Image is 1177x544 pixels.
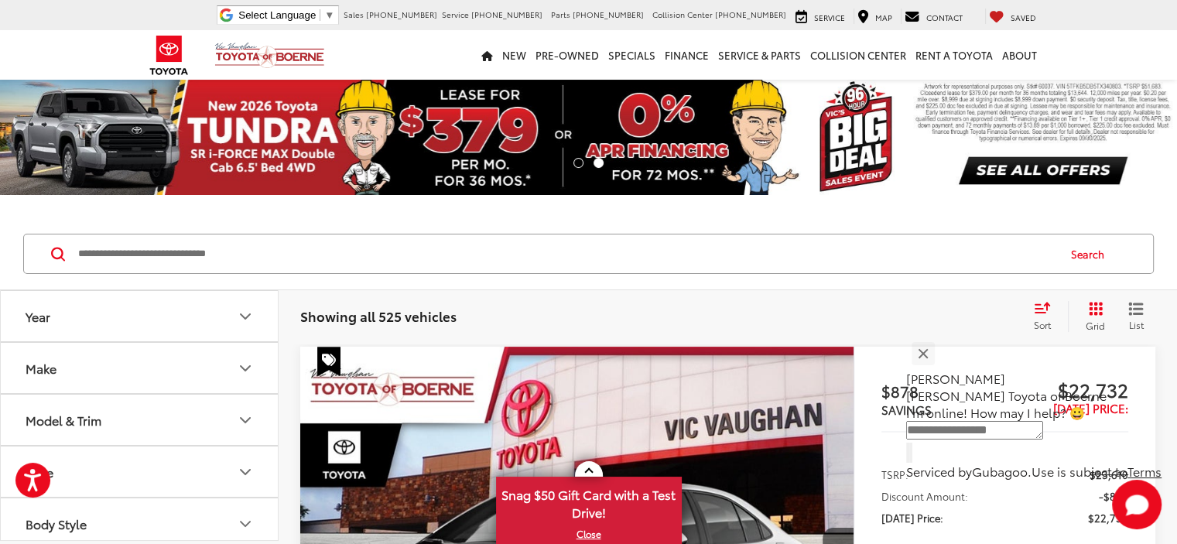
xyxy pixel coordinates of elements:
[1004,378,1128,401] span: $22,732
[1117,301,1155,332] button: List View
[442,9,469,20] span: Service
[236,515,255,533] div: Body Style
[604,30,660,80] a: Specials
[551,9,570,20] span: Parts
[324,9,334,21] span: ▼
[26,516,87,531] div: Body Style
[982,418,1028,446] button: Less
[1086,319,1105,332] span: Grid
[573,9,644,20] span: [PHONE_NUMBER]
[26,412,101,427] div: Model & Trim
[1068,301,1117,332] button: Grid View
[814,12,845,23] span: Service
[1088,510,1128,525] span: $22,732
[366,9,437,20] span: [PHONE_NUMBER]
[1099,488,1128,504] span: -$878
[911,30,997,80] a: Rent a Toyota
[214,42,325,69] img: Vic Vaughan Toyota of Boerne
[1090,467,1128,482] span: $23,610
[881,379,1005,402] span: $878
[926,12,963,23] span: Contact
[997,30,1042,80] a: About
[140,30,198,80] img: Toyota
[881,401,932,418] span: SAVINGS
[236,411,255,429] div: Model & Trim
[498,30,531,80] a: New
[236,359,255,378] div: Make
[715,9,786,20] span: [PHONE_NUMBER]
[26,309,50,323] div: Year
[1128,318,1144,331] span: List
[989,425,1010,439] span: Less
[26,361,56,375] div: Make
[531,30,604,80] a: Pre-Owned
[77,235,1056,272] input: Search by Make, Model, or Keyword
[317,347,340,376] span: Special
[806,30,911,80] a: Collision Center
[881,488,968,504] span: Discount Amount:
[1011,12,1036,23] span: Saved
[1,395,279,445] button: Model & TrimModel & Trim
[477,30,498,80] a: Home
[236,463,255,481] div: Price
[881,467,908,482] span: TSRP:
[901,9,967,24] a: Contact
[1,343,279,393] button: MakeMake
[792,9,849,24] a: Service
[875,12,892,23] span: Map
[1034,318,1051,331] span: Sort
[471,9,542,20] span: [PHONE_NUMBER]
[652,9,713,20] span: Collision Center
[1053,399,1128,416] span: [DATE] Price:
[1,446,279,497] button: PricePrice
[344,9,364,20] span: Sales
[238,9,334,21] a: Select Language​
[498,478,680,525] span: Snag $50 Gift Card with a Test Drive!
[1112,480,1162,529] svg: Start Chat
[1026,301,1068,332] button: Select sort value
[1,291,279,341] button: YearYear
[1056,234,1127,273] button: Search
[236,307,255,326] div: Year
[985,9,1040,24] a: My Saved Vehicles
[854,9,896,24] a: Map
[881,510,943,525] span: [DATE] Price:
[238,9,316,21] span: Select Language
[1112,480,1162,529] button: Toggle Chat Window
[713,30,806,80] a: Service & Parts: Opens in a new tab
[660,30,713,80] a: Finance
[300,306,457,325] span: Showing all 525 vehicles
